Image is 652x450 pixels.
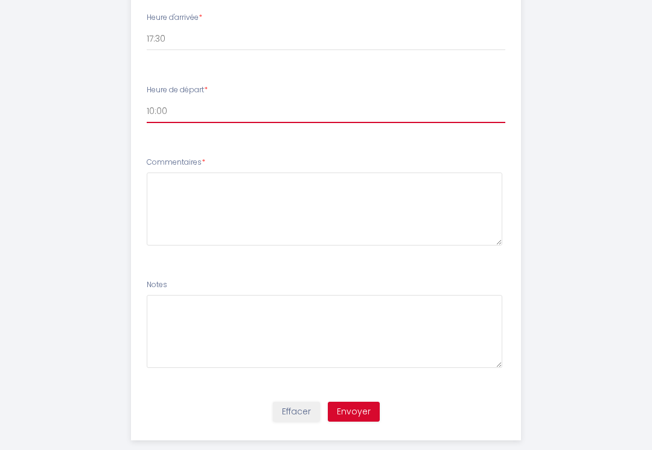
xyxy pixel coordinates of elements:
label: Commentaires [147,157,205,168]
label: Heure de départ [147,84,208,96]
label: Notes [147,279,167,291]
button: Effacer [273,402,320,422]
label: Heure d'arrivée [147,12,202,24]
button: Envoyer [328,402,380,422]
